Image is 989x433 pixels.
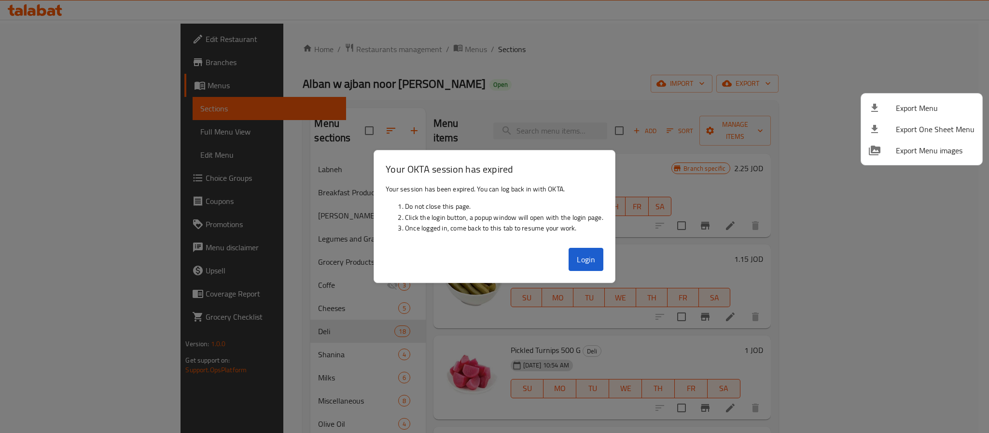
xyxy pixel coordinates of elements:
[896,102,975,114] span: Export Menu
[861,97,982,119] li: Export menu items
[861,140,982,161] li: Export Menu images
[896,145,975,156] span: Export Menu images
[861,119,982,140] li: Export one sheet menu items
[896,123,975,135] span: Export One Sheet Menu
